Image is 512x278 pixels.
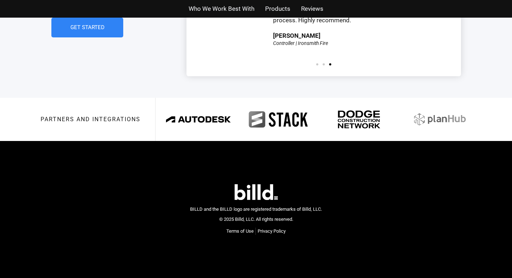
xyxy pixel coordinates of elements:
[273,33,320,39] div: [PERSON_NAME]
[51,18,123,37] a: Get Started
[189,4,254,14] a: Who We Work Best With
[323,63,325,65] span: Go to slide 2
[301,4,323,14] a: Reviews
[265,4,290,14] a: Products
[316,63,318,65] span: Go to slide 1
[41,117,140,122] h3: Partners and integrations
[226,228,286,235] nav: Menu
[273,41,328,46] div: Controller | Ironsmith Fire
[70,25,104,30] span: Get Started
[329,63,331,65] span: Go to slide 3
[226,228,254,235] a: Terms of Use
[258,228,286,235] a: Privacy Policy
[190,206,322,222] span: BILLD and the BILLD logo are registered trademarks of Billd, LLC. © 2025 Billd, LLC. All rights r...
